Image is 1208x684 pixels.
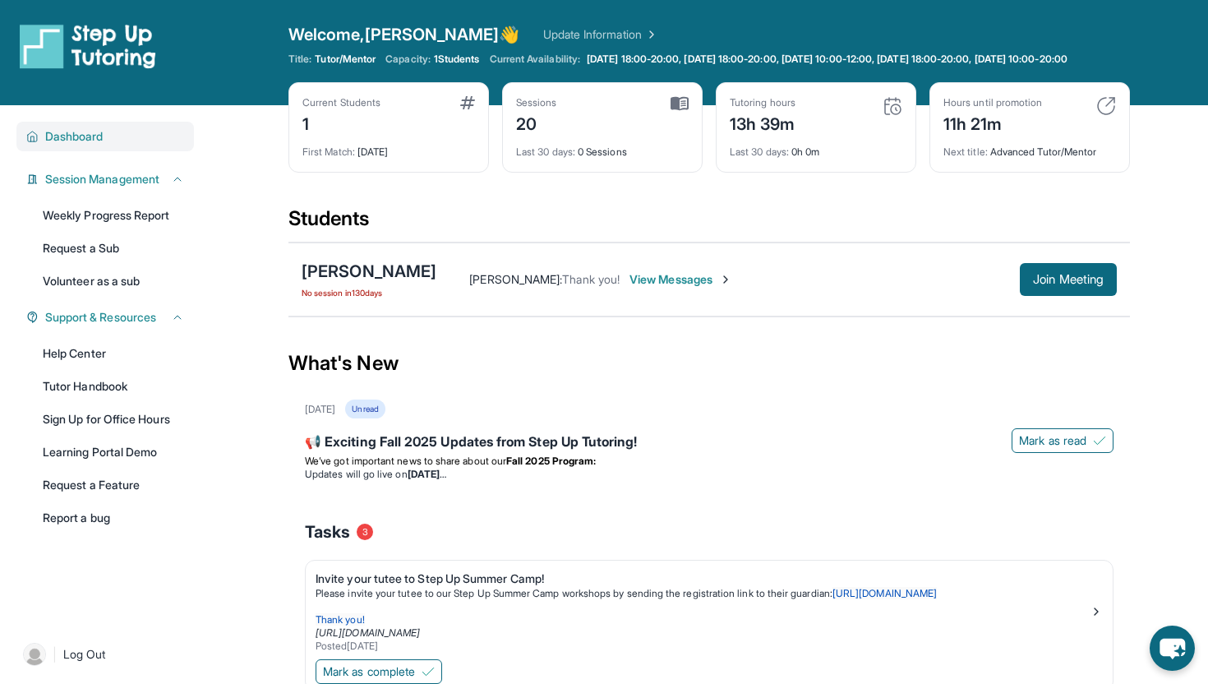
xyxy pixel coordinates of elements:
[323,663,415,680] span: Mark as complete
[422,665,435,678] img: Mark as complete
[305,468,1113,481] li: Updates will go live on
[33,266,194,296] a: Volunteer as a sub
[1019,432,1086,449] span: Mark as read
[302,96,380,109] div: Current Students
[288,206,1130,242] div: Students
[33,503,194,533] a: Report a bug
[832,587,937,599] a: [URL][DOMAIN_NAME]
[730,96,795,109] div: Tutoring hours
[33,339,194,368] a: Help Center
[1012,428,1113,453] button: Mark as read
[33,437,194,467] a: Learning Portal Demo
[506,455,596,467] strong: Fall 2025 Program:
[302,260,436,283] div: [PERSON_NAME]
[305,432,1113,455] div: 📢 Exciting Fall 2025 Updates from Step Up Tutoring!
[316,626,420,639] a: [URL][DOMAIN_NAME]
[516,146,575,158] span: Last 30 days :
[516,109,557,136] div: 20
[1150,626,1195,671] button: chat-button
[345,400,385,418] div: Unread
[316,613,365,626] span: Thank you!
[39,128,184,145] button: Dashboard
[302,146,355,158] span: First Match :
[288,23,520,46] span: Welcome, [PERSON_NAME] 👋
[943,136,1116,159] div: Advanced Tutor/Mentor
[943,109,1042,136] div: 11h 21m
[315,53,376,66] span: Tutor/Mentor
[20,23,156,69] img: logo
[516,136,689,159] div: 0 Sessions
[23,643,46,666] img: user-img
[469,272,562,286] span: [PERSON_NAME] :
[629,271,732,288] span: View Messages
[490,53,580,66] span: Current Availability:
[316,587,1090,600] p: Please invite your tutee to our Step Up Summer Camp workshops by sending the registration link to...
[943,96,1042,109] div: Hours until promotion
[305,403,335,416] div: [DATE]
[33,372,194,401] a: Tutor Handbook
[642,26,658,43] img: Chevron Right
[408,468,446,480] strong: [DATE]
[288,327,1130,400] div: What's New
[316,640,1090,653] div: Posted [DATE]
[434,53,480,66] span: 1 Students
[730,136,902,159] div: 0h 0m
[730,109,795,136] div: 13h 39m
[316,659,442,684] button: Mark as complete
[33,470,194,500] a: Request a Feature
[719,273,732,286] img: Chevron-Right
[16,636,194,672] a: |Log Out
[63,646,106,663] span: Log Out
[1020,263,1117,296] button: Join Meeting
[302,286,436,299] span: No session in 130 days
[316,571,1090,587] div: Invite your tutee to Step Up Summer Camp!
[460,96,475,109] img: card
[357,524,373,540] span: 3
[583,53,1071,66] a: [DATE] 18:00-20:00, [DATE] 18:00-20:00, [DATE] 10:00-12:00, [DATE] 18:00-20:00, [DATE] 10:00-20:00
[385,53,431,66] span: Capacity:
[883,96,902,116] img: card
[288,53,311,66] span: Title:
[302,109,380,136] div: 1
[587,53,1067,66] span: [DATE] 18:00-20:00, [DATE] 18:00-20:00, [DATE] 10:00-12:00, [DATE] 18:00-20:00, [DATE] 10:00-20:00
[1033,275,1104,284] span: Join Meeting
[302,136,475,159] div: [DATE]
[33,201,194,230] a: Weekly Progress Report
[671,96,689,111] img: card
[306,561,1113,656] a: Invite your tutee to Step Up Summer Camp!Please invite your tutee to our Step Up Summer Camp work...
[943,146,988,158] span: Next title :
[33,233,194,263] a: Request a Sub
[730,146,789,158] span: Last 30 days :
[1093,434,1106,447] img: Mark as read
[45,171,159,187] span: Session Management
[39,309,184,326] button: Support & Resources
[562,272,620,286] span: Thank you!
[516,96,557,109] div: Sessions
[53,645,57,664] span: |
[543,26,658,43] a: Update Information
[1096,96,1116,116] img: card
[305,455,506,467] span: We’ve got important news to share about our
[33,404,194,434] a: Sign Up for Office Hours
[39,171,184,187] button: Session Management
[305,520,350,543] span: Tasks
[45,309,156,326] span: Support & Resources
[45,128,104,145] span: Dashboard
